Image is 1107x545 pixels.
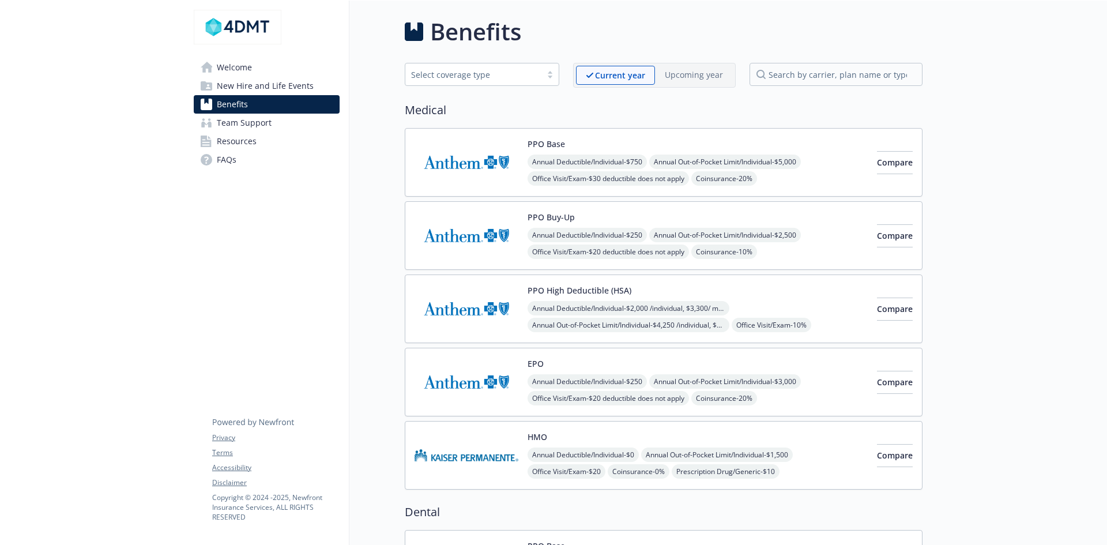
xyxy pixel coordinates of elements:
[649,228,801,242] span: Annual Out-of-Pocket Limit/Individual - $2,500
[528,431,547,443] button: HMO
[415,138,518,187] img: Anthem Blue Cross carrier logo
[528,228,647,242] span: Annual Deductible/Individual - $250
[217,132,257,151] span: Resources
[528,211,575,223] button: PPO Buy-Up
[877,371,913,394] button: Compare
[528,138,565,150] button: PPO Base
[528,358,544,370] button: EPO
[212,478,339,488] a: Disclaimer
[194,151,340,169] a: FAQs
[415,358,518,407] img: Anthem Blue Cross carrier logo
[877,444,913,467] button: Compare
[405,102,922,119] h2: Medical
[194,77,340,95] a: New Hire and Life Events
[649,155,801,169] span: Annual Out-of-Pocket Limit/Individual - $5,000
[595,69,645,81] p: Current year
[649,374,801,389] span: Annual Out-of-Pocket Limit/Individual - $3,000
[750,63,922,86] input: search by carrier, plan name or type
[877,230,913,241] span: Compare
[212,448,339,458] a: Terms
[877,151,913,174] button: Compare
[691,171,757,186] span: Coinsurance - 20%
[528,155,647,169] span: Annual Deductible/Individual - $750
[877,298,913,321] button: Compare
[665,69,723,81] p: Upcoming year
[217,95,248,114] span: Benefits
[528,464,605,479] span: Office Visit/Exam - $20
[194,114,340,132] a: Team Support
[194,132,340,151] a: Resources
[672,464,780,479] span: Prescription Drug/Generic - $10
[415,284,518,333] img: Anthem Blue Cross carrier logo
[877,450,913,461] span: Compare
[411,69,536,81] div: Select coverage type
[217,58,252,77] span: Welcome
[877,157,913,168] span: Compare
[415,431,518,480] img: Kaiser Permanente Insurance Company carrier logo
[691,245,757,259] span: Coinsurance - 10%
[528,245,689,259] span: Office Visit/Exam - $20 deductible does not apply
[528,301,729,315] span: Annual Deductible/Individual - $2,000 /individual, $3,300/ member
[212,493,339,522] p: Copyright © 2024 - 2025 , Newfront Insurance Services, ALL RIGHTS RESERVED
[528,318,729,332] span: Annual Out-of-Pocket Limit/Individual - $4,250 /individual, $4,250/ member
[608,464,669,479] span: Coinsurance - 0%
[655,66,733,85] span: Upcoming year
[194,95,340,114] a: Benefits
[217,151,236,169] span: FAQs
[430,14,521,49] h1: Benefits
[691,391,757,405] span: Coinsurance - 20%
[528,171,689,186] span: Office Visit/Exam - $30 deductible does not apply
[877,224,913,247] button: Compare
[732,318,811,332] span: Office Visit/Exam - 10%
[877,303,913,314] span: Compare
[641,448,793,462] span: Annual Out-of-Pocket Limit/Individual - $1,500
[528,284,631,296] button: PPO High Deductible (HSA)
[415,211,518,260] img: Anthem Blue Cross carrier logo
[528,391,689,405] span: Office Visit/Exam - $20 deductible does not apply
[212,463,339,473] a: Accessibility
[405,503,922,521] h2: Dental
[528,448,639,462] span: Annual Deductible/Individual - $0
[194,58,340,77] a: Welcome
[528,374,647,389] span: Annual Deductible/Individual - $250
[217,77,314,95] span: New Hire and Life Events
[877,377,913,388] span: Compare
[212,433,339,443] a: Privacy
[217,114,272,132] span: Team Support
